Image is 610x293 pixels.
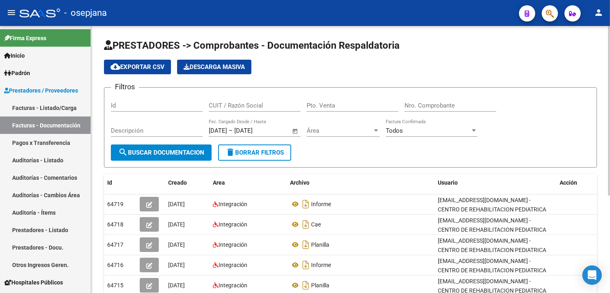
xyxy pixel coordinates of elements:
span: [DATE] [168,201,185,207]
span: Usuario [438,179,458,186]
button: Exportar CSV [104,60,171,74]
span: [DATE] [168,221,185,228]
span: Informe [311,262,331,268]
span: Hospitales Públicos [4,278,63,287]
span: Prestadores / Proveedores [4,86,78,95]
mat-icon: cloud_download [110,62,120,71]
span: [EMAIL_ADDRESS][DOMAIN_NAME] - CENTRO DE REHABILITACION PEDIATRICA [PERSON_NAME] - [438,258,546,283]
i: Descargar documento [301,259,311,271]
span: Planilla [311,282,329,289]
i: Descargar documento [301,218,311,231]
input: Fecha inicio [209,127,227,134]
button: Buscar Documentacion [111,144,212,161]
span: Acción [560,179,577,186]
span: Informe [311,201,331,207]
span: [DATE] [168,241,185,248]
datatable-header-cell: Id [104,174,136,192]
app-download-masive: Descarga masiva de comprobantes (adjuntos) [177,60,251,74]
datatable-header-cell: Usuario [435,174,556,192]
span: Integración [218,262,247,268]
span: Area [213,179,225,186]
span: Archivo [290,179,309,186]
div: Open Intercom Messenger [582,265,602,285]
span: Integración [218,282,247,289]
mat-icon: delete [225,147,235,157]
span: Integración [218,201,247,207]
button: Borrar Filtros [218,144,291,161]
datatable-header-cell: Acción [556,174,597,192]
mat-icon: person [594,8,604,17]
mat-icon: menu [6,8,16,17]
span: [DATE] [168,262,185,268]
span: Exportar CSV [110,63,164,71]
i: Descargar documento [301,279,311,292]
span: Borrar Filtros [225,149,284,156]
mat-icon: search [118,147,128,157]
span: 64717 [107,241,123,248]
span: Id [107,179,112,186]
button: Open calendar [291,127,300,136]
span: Inicio [4,51,25,60]
span: [EMAIL_ADDRESS][DOMAIN_NAME] - CENTRO DE REHABILITACION PEDIATRICA [PERSON_NAME] - [438,237,546,263]
span: 64715 [107,282,123,289]
datatable-header-cell: Archivo [287,174,435,192]
span: Buscar Documentacion [118,149,204,156]
span: 64719 [107,201,123,207]
span: Descarga Masiva [184,63,245,71]
i: Descargar documento [301,238,311,251]
span: PRESTADORES -> Comprobantes - Documentación Respaldatoria [104,40,400,51]
span: Área [307,127,372,134]
span: Todos [386,127,403,134]
datatable-header-cell: Area [210,174,287,192]
span: [EMAIL_ADDRESS][DOMAIN_NAME] - CENTRO DE REHABILITACION PEDIATRICA [PERSON_NAME] - [438,197,546,222]
h3: Filtros [111,81,139,93]
span: Planilla [311,241,329,248]
span: 64716 [107,262,123,268]
datatable-header-cell: Creado [165,174,210,192]
span: [DATE] [168,282,185,289]
span: Padrón [4,69,30,78]
span: Cae [311,221,321,228]
span: - osepjana [64,4,107,22]
span: [EMAIL_ADDRESS][DOMAIN_NAME] - CENTRO DE REHABILITACION PEDIATRICA [PERSON_NAME] - [438,217,546,242]
input: Fecha fin [234,127,274,134]
span: Integración [218,221,247,228]
span: – [229,127,233,134]
span: Integración [218,241,247,248]
button: Descarga Masiva [177,60,251,74]
span: 64718 [107,221,123,228]
i: Descargar documento [301,198,311,211]
span: Firma Express [4,34,46,43]
span: Creado [168,179,187,186]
